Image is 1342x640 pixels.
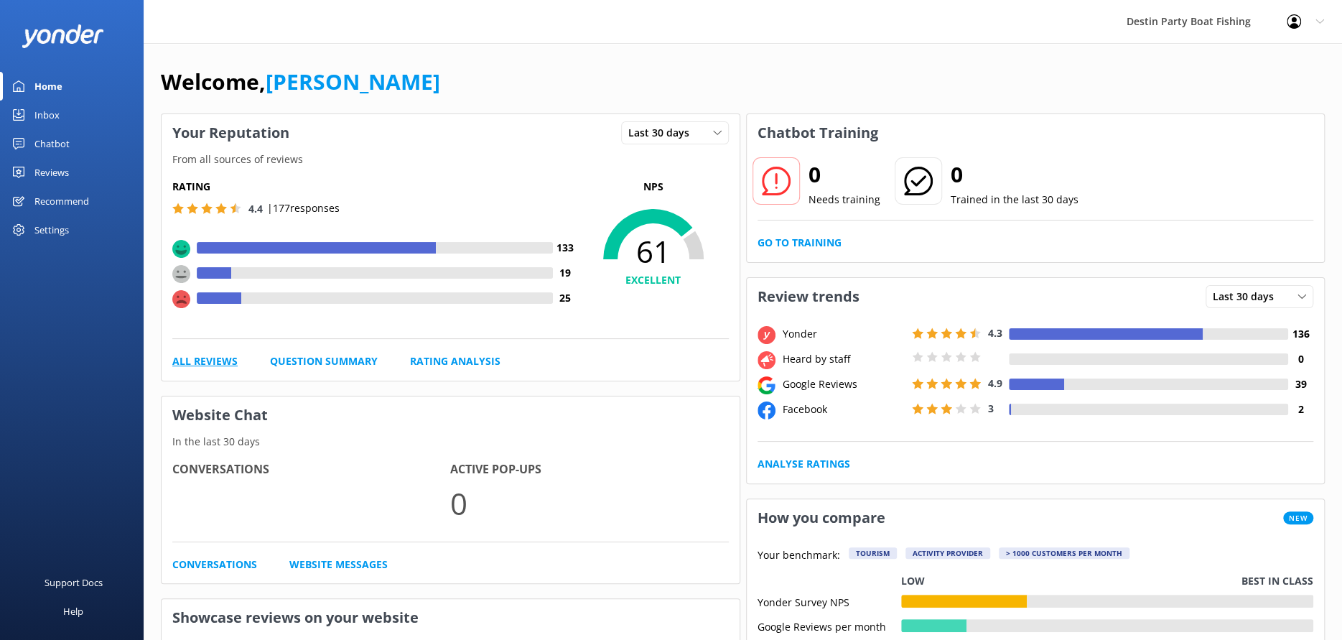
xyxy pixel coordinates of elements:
[1241,573,1313,589] p: Best in class
[1283,511,1313,524] span: New
[172,353,238,369] a: All Reviews
[34,72,62,101] div: Home
[999,547,1129,559] div: > 1000 customers per month
[34,101,60,129] div: Inbox
[779,326,908,342] div: Yonder
[779,402,908,417] div: Facebook
[1213,289,1282,305] span: Last 30 days
[905,547,990,559] div: Activity Provider
[1288,326,1313,342] h4: 136
[553,265,578,281] h4: 19
[162,434,740,450] p: In the last 30 days
[628,125,698,141] span: Last 30 days
[34,129,70,158] div: Chatbot
[22,24,104,48] img: yonder-white-logo.png
[901,573,925,589] p: Low
[162,599,740,636] h3: Showcase reviews on your website
[758,547,840,565] p: Your benchmark:
[578,233,729,269] span: 61
[267,200,340,216] p: | 177 responses
[45,568,103,597] div: Support Docs
[1288,376,1313,392] h4: 39
[758,595,901,608] div: Yonder Survey NPS
[809,192,880,208] p: Needs training
[988,402,994,415] span: 3
[161,65,440,99] h1: Welcome,
[63,597,83,626] div: Help
[289,557,388,572] a: Website Messages
[951,192,1078,208] p: Trained in the last 30 days
[450,460,728,479] h4: Active Pop-ups
[747,114,889,152] h3: Chatbot Training
[162,152,740,167] p: From all sources of reviews
[450,479,728,527] p: 0
[270,353,378,369] a: Question Summary
[988,376,1002,390] span: 4.9
[758,619,901,632] div: Google Reviews per month
[988,326,1002,340] span: 4.3
[34,158,69,187] div: Reviews
[162,114,300,152] h3: Your Reputation
[172,557,257,572] a: Conversations
[578,179,729,195] p: NPS
[758,456,850,472] a: Analyse Ratings
[809,157,880,192] h2: 0
[747,499,896,537] h3: How you compare
[410,353,500,369] a: Rating Analysis
[162,396,740,434] h3: Website Chat
[172,179,578,195] h5: Rating
[553,240,578,256] h4: 133
[849,547,897,559] div: Tourism
[779,351,908,367] div: Heard by staff
[34,187,89,215] div: Recommend
[1288,351,1313,367] h4: 0
[747,278,870,315] h3: Review trends
[248,202,263,215] span: 4.4
[172,460,450,479] h4: Conversations
[266,67,440,96] a: [PERSON_NAME]
[578,272,729,288] h4: EXCELLENT
[758,235,842,251] a: Go to Training
[34,215,69,244] div: Settings
[553,290,578,306] h4: 25
[951,157,1078,192] h2: 0
[779,376,908,392] div: Google Reviews
[1288,402,1313,417] h4: 2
